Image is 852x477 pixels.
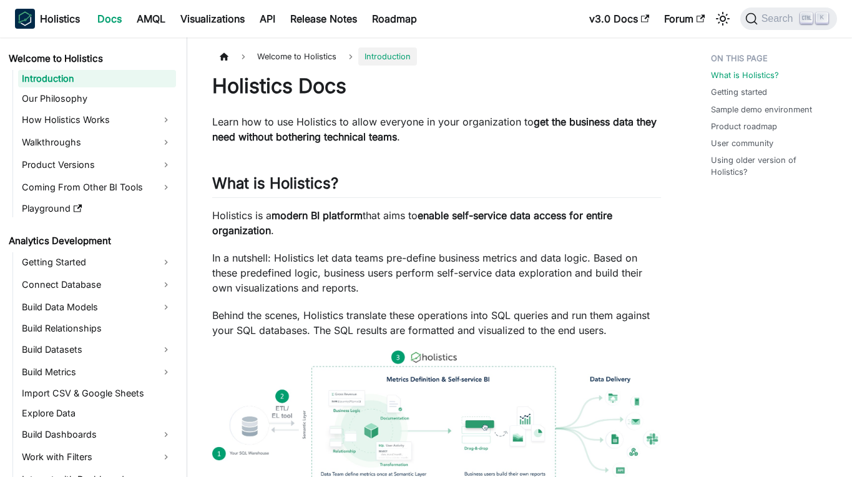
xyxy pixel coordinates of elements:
[18,320,176,337] a: Build Relationships
[212,74,661,99] h1: Holistics Docs
[212,208,661,238] p: Holistics is a that aims to .
[18,70,176,87] a: Introduction
[283,9,365,29] a: Release Notes
[18,200,176,217] a: Playground
[18,340,176,360] a: Build Datasets
[212,47,236,66] a: Home page
[15,9,35,29] img: Holistics
[18,155,176,175] a: Product Versions
[711,104,812,116] a: Sample demo environment
[18,252,176,272] a: Getting Started
[18,297,176,317] a: Build Data Models
[212,174,661,198] h2: What is Holistics?
[212,308,661,338] p: Behind the scenes, Holistics translate these operations into SQL queries and run them against you...
[582,9,657,29] a: v3.0 Docs
[129,9,173,29] a: AMQL
[212,250,661,295] p: In a nutshell: Holistics let data teams pre-define business metrics and data logic. Based on thes...
[365,9,424,29] a: Roadmap
[18,362,176,382] a: Build Metrics
[711,86,767,98] a: Getting started
[272,209,363,222] strong: modern BI platform
[5,50,176,67] a: Welcome to Holistics
[657,9,712,29] a: Forum
[18,425,176,445] a: Build Dashboards
[711,120,777,132] a: Product roadmap
[40,11,80,26] b: Holistics
[15,9,80,29] a: HolisticsHolistics
[252,9,283,29] a: API
[18,132,176,152] a: Walkthroughs
[711,137,773,149] a: User community
[18,110,176,130] a: How Holistics Works
[18,90,176,107] a: Our Philosophy
[358,47,417,66] span: Introduction
[18,385,176,402] a: Import CSV & Google Sheets
[18,447,176,467] a: Work with Filters
[18,275,176,295] a: Connect Database
[90,9,129,29] a: Docs
[711,154,832,178] a: Using older version of Holistics?
[758,13,801,24] span: Search
[18,177,176,197] a: Coming From Other BI Tools
[713,9,733,29] button: Switch between dark and light mode (currently light mode)
[173,9,252,29] a: Visualizations
[18,405,176,422] a: Explore Data
[5,232,176,250] a: Analytics Development
[816,12,828,24] kbd: K
[212,114,661,144] p: Learn how to use Holistics to allow everyone in your organization to .
[212,47,661,66] nav: Breadcrumbs
[740,7,837,30] button: Search (Ctrl+K)
[251,47,343,66] span: Welcome to Holistics
[711,69,779,81] a: What is Holistics?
